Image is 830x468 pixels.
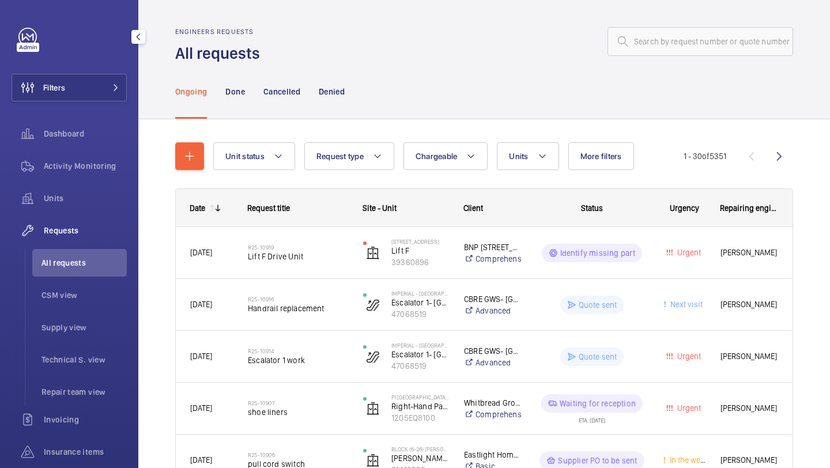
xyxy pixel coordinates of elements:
a: Comprehensive [464,409,521,420]
span: More filters [580,152,622,161]
p: 39360896 [391,256,449,268]
p: Done [225,86,244,97]
span: Filters [43,82,65,93]
p: 1205EQ8100 [391,412,449,424]
input: Search by request number or quote number [608,27,793,56]
span: Request type [316,152,364,161]
span: Requests [44,225,127,236]
span: [DATE] [190,248,212,257]
span: [PERSON_NAME] [720,454,778,467]
p: Denied [319,86,345,97]
span: Next visit [668,300,703,309]
span: 1 - 30 5351 [684,152,726,160]
span: Activity Monitoring [44,160,127,172]
span: shoe liners [248,406,348,418]
p: Whitbread Group PLC [464,397,521,409]
p: CBRE GWS- [GEOGRAPHIC_DATA] ([GEOGRAPHIC_DATA]) [464,345,521,357]
p: CBRE GWS- [GEOGRAPHIC_DATA] ([GEOGRAPHIC_DATA]) [464,293,521,305]
span: Lift F Drive Unit [248,251,348,262]
h2: R25-10914 [248,348,348,354]
p: Block (6-26) [PERSON_NAME][GEOGRAPHIC_DATA] [391,446,449,452]
span: Urgent [675,352,701,361]
h2: R25-10919 [248,244,348,251]
p: Quote sent [579,351,617,363]
a: Advanced [464,357,521,368]
img: escalator.svg [366,350,380,364]
span: Handrail replacement [248,303,348,314]
p: Waiting for reception [560,398,636,409]
span: Units [509,152,528,161]
img: elevator.svg [366,402,380,416]
span: Urgency [670,203,699,213]
span: Dashboard [44,128,127,139]
span: Unit status [225,152,265,161]
button: Units [497,142,559,170]
p: BNP [STREET_ADDRESS] [464,241,521,253]
button: More filters [568,142,634,170]
p: Lift F [391,245,449,256]
p: Escalator 1- [GEOGRAPHIC_DATA] ([GEOGRAPHIC_DATA]) [391,349,449,360]
h1: All requests [175,43,267,64]
p: PI [GEOGRAPHIC_DATA] ([GEOGRAPHIC_DATA]) [391,394,449,401]
h2: R25-10916 [248,296,348,303]
span: Repairing engineer [720,203,779,213]
p: Ongoing [175,86,207,97]
span: Technical S. view [41,354,127,365]
p: [PERSON_NAME] House [391,452,449,464]
span: [PERSON_NAME] [720,350,778,363]
span: CSM view [41,289,127,301]
button: Chargeable [403,142,488,170]
p: [STREET_ADDRESS] [391,238,449,245]
span: [DATE] [190,403,212,413]
h2: R25-10906 [248,451,348,458]
span: [DATE] [190,352,212,361]
span: All requests [41,257,127,269]
button: Request type [304,142,394,170]
span: Request title [247,203,290,213]
img: escalator.svg [366,298,380,312]
h2: R25-10907 [248,399,348,406]
a: Comprehensive [464,253,521,265]
span: Units [44,193,127,204]
span: [DATE] [190,300,212,309]
p: Right-Hand Passenger [391,401,449,412]
h2: Engineers requests [175,28,267,36]
p: Supplier PO to be sent [558,455,637,466]
span: In the week [667,455,708,465]
span: Chargeable [416,152,458,161]
span: Site - Unit [363,203,397,213]
span: Urgent [675,403,701,413]
a: Advanced [464,305,521,316]
span: [DATE] [190,455,212,465]
p: 47068519 [391,308,449,320]
p: Quote sent [579,299,617,311]
span: Insurance items [44,446,127,458]
span: Client [463,203,483,213]
span: [PERSON_NAME] [720,298,778,311]
span: Urgent [675,248,701,257]
span: Status [581,203,603,213]
img: elevator.svg [366,246,380,260]
p: 47068519 [391,360,449,372]
div: ETA: [DATE] [579,413,605,423]
p: Imperial - [GEOGRAPHIC_DATA] [391,342,449,349]
button: Filters [12,74,127,101]
span: Invoicing [44,414,127,425]
span: of [702,152,710,161]
span: Escalator 1 work [248,354,348,366]
p: Cancelled [263,86,300,97]
span: [PERSON_NAME] [720,402,778,415]
div: Date [190,203,205,213]
p: Identify missing part [560,247,636,259]
span: Repair team view [41,386,127,398]
span: [PERSON_NAME] [720,246,778,259]
span: Supply view [41,322,127,333]
p: Imperial - [GEOGRAPHIC_DATA] [391,290,449,297]
p: Eastlight Homes [464,449,521,461]
button: Unit status [213,142,295,170]
img: elevator.svg [366,454,380,467]
p: Escalator 1- [GEOGRAPHIC_DATA] ([GEOGRAPHIC_DATA]) [391,297,449,308]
